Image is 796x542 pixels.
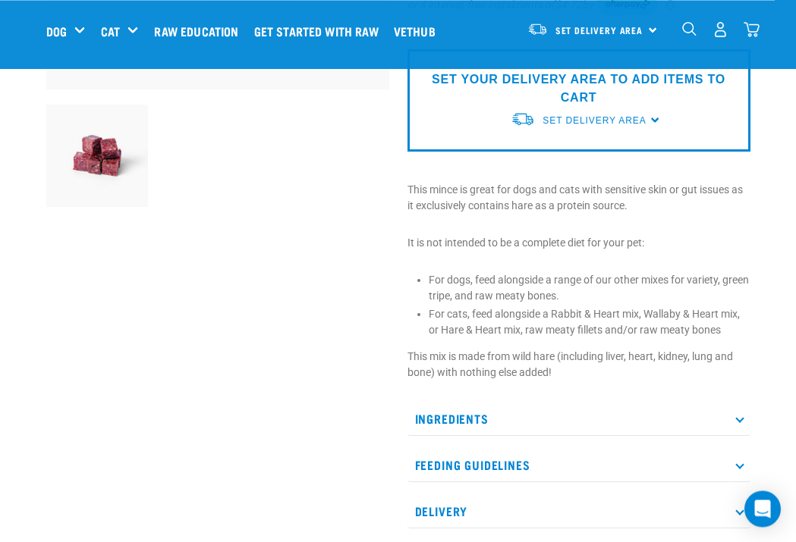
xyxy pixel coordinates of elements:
[744,21,760,37] img: home-icon@2x.png
[407,494,750,528] p: Delivery
[390,1,447,61] a: Vethub
[150,1,250,61] a: Raw Education
[407,349,750,381] p: This mix is made from wild hare (including liver, heart, kidney, lung and bone) with nothing else...
[429,306,750,338] li: For cats, feed alongside a Rabbit & Heart mix, Wallaby & Heart mix, or Hare & Heart mix, raw meat...
[46,22,67,40] a: Dog
[407,182,750,214] p: This mince is great for dogs and cats with sensitive skin or gut issues as it exclusively contain...
[527,22,548,36] img: van-moving.png
[429,272,750,304] li: For dogs, feed alongside a range of our other mixes for variety, green tripe, and raw meaty bones.
[713,21,728,37] img: user.png
[407,402,750,436] p: Ingredients
[744,490,781,527] div: Open Intercom Messenger
[250,1,390,61] a: Get started with Raw
[101,22,120,40] a: Cat
[407,235,750,251] p: It is not intended to be a complete diet for your pet:
[555,28,643,33] span: Set Delivery Area
[46,105,149,207] img: Raw Essentials Hare Mince Raw Bites For Cats & Dogs
[511,111,535,127] img: van-moving.png
[543,115,646,126] span: Set Delivery Area
[407,448,750,482] p: Feeding Guidelines
[419,70,739,107] p: SET YOUR DELIVERY AREA TO ADD ITEMS TO CART
[682,21,697,36] img: home-icon-1@2x.png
